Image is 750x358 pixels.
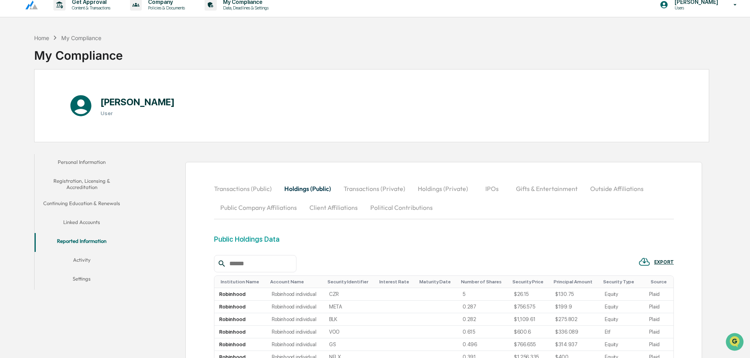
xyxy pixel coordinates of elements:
td: Equity [600,288,644,301]
td: 0.287 [458,301,509,313]
button: Holdings (Private) [412,179,474,198]
button: Gifts & Entertainment [510,179,584,198]
p: Content & Transactions [66,5,114,11]
td: 0.282 [458,313,509,326]
button: Registration, Licensing & Accreditation [35,173,129,195]
div: 🗄️ [57,100,63,106]
button: Continuing Education & Renewals [35,195,129,214]
div: Toggle SortBy [419,279,455,285]
td: Robinhood individual [267,326,324,338]
td: Robinhood individual [267,288,324,301]
td: Plaid [644,301,673,313]
td: Plaid [644,313,673,326]
td: 5 [458,288,509,301]
div: secondary tabs example [214,179,674,217]
button: Political Contributions [364,198,439,217]
td: Plaid [644,338,673,351]
button: Reported Information [35,233,129,252]
div: Start new chat [27,60,129,68]
button: Personal Information [35,154,129,173]
td: Plaid [644,288,673,301]
span: Preclearance [16,99,51,107]
td: Equity [600,338,644,351]
td: Etf [600,326,644,338]
td: 0.496 [458,338,509,351]
td: Equity [600,313,644,326]
span: Pylon [78,133,95,139]
a: Powered byPylon [55,133,95,139]
button: IPOs [474,179,510,198]
td: $756.575 [509,301,551,313]
button: Client Affiliations [303,198,364,217]
td: $336.089 [551,326,600,338]
div: My Compliance [61,35,101,41]
td: Robinhood [214,313,267,326]
td: Robinhood individual [267,313,324,326]
p: Users [668,5,722,11]
button: Public Company Affiliations [214,198,303,217]
td: Robinhood [214,288,267,301]
p: How can we help? [8,17,143,29]
td: BLK [324,313,376,326]
div: EXPORT [654,259,674,265]
a: 🔎Data Lookup [5,111,53,125]
a: 🗄️Attestations [54,96,101,110]
p: Data, Deadlines & Settings [217,5,273,11]
div: Public Holdings Data [214,235,280,243]
td: CZR [324,288,376,301]
td: 0.615 [458,326,509,338]
td: $199.9 [551,301,600,313]
button: Activity [35,252,129,271]
div: 🔎 [8,115,14,121]
iframe: Open customer support [725,332,746,353]
td: $1,109.61 [509,313,551,326]
td: $26.15 [509,288,551,301]
div: Toggle SortBy [461,279,506,285]
div: Toggle SortBy [379,279,413,285]
div: secondary tabs example [35,154,129,290]
div: Toggle SortBy [512,279,547,285]
button: Start new chat [134,62,143,72]
h3: User [101,110,175,116]
td: Robinhood [214,326,267,338]
div: My Compliance [34,42,123,62]
td: Equity [600,301,644,313]
div: We're available if you need us! [27,68,99,74]
div: Toggle SortBy [270,279,321,285]
td: GS [324,338,376,351]
div: Toggle SortBy [327,279,373,285]
td: META [324,301,376,313]
button: Settings [35,271,129,290]
td: $275.802 [551,313,600,326]
button: Linked Accounts [35,214,129,233]
td: $766.655 [509,338,551,351]
div: Toggle SortBy [221,279,264,285]
div: Toggle SortBy [651,279,670,285]
div: Toggle SortBy [603,279,641,285]
img: 1746055101610-c473b297-6a78-478c-a979-82029cc54cd1 [8,60,22,74]
div: 🖐️ [8,100,14,106]
button: Outside Affiliations [584,179,650,198]
a: 🖐️Preclearance [5,96,54,110]
td: Plaid [644,326,673,338]
img: EXPORT [638,256,650,268]
div: Home [34,35,49,41]
span: Data Lookup [16,114,49,122]
button: Holdings (Public) [278,179,337,198]
button: Transactions (Private) [337,179,412,198]
p: Policies & Documents [142,5,189,11]
td: Robinhood individual [267,338,324,351]
button: Transactions (Public) [214,179,278,198]
td: $130.75 [551,288,600,301]
td: Robinhood individual [267,301,324,313]
td: $600.6 [509,326,551,338]
span: Attestations [65,99,97,107]
td: Robinhood [214,338,267,351]
td: Robinhood [214,301,267,313]
td: VOO [324,326,376,338]
div: Toggle SortBy [554,279,597,285]
td: $314.937 [551,338,600,351]
h1: [PERSON_NAME] [101,96,175,108]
